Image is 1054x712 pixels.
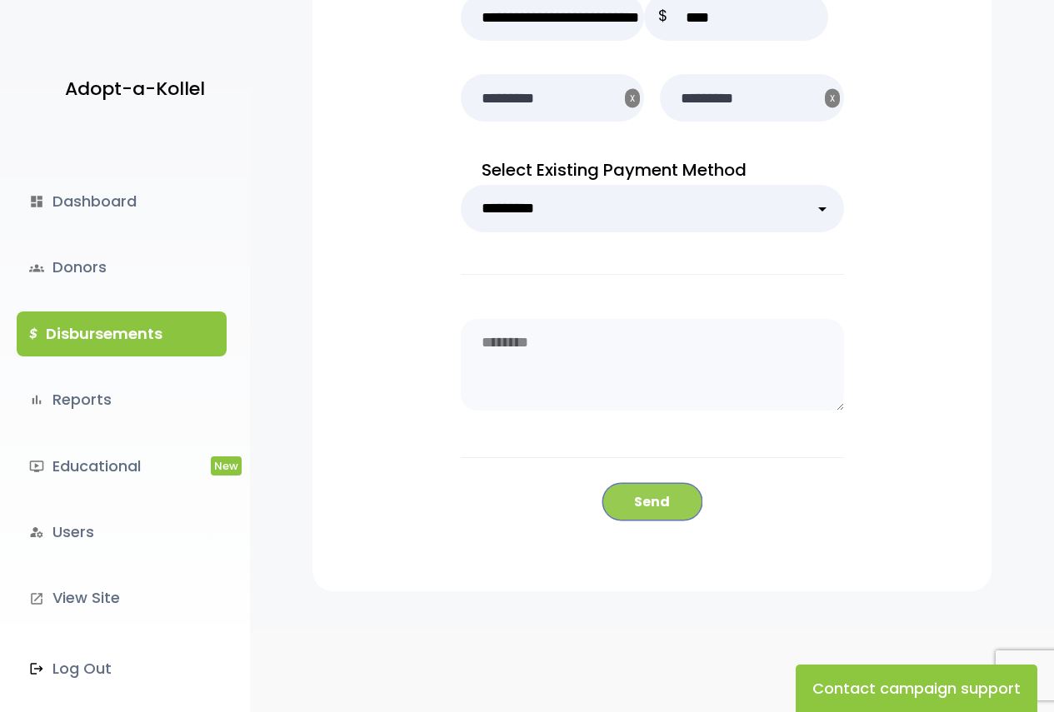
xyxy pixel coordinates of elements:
button: X [625,89,640,108]
i: $ [29,322,37,346]
i: launch [29,591,44,606]
a: $Disbursements [17,311,227,356]
i: ondemand_video [29,459,44,474]
button: X [825,89,840,108]
a: groupsDonors [17,245,227,290]
a: Adopt-a-Kollel [57,48,205,129]
span: groups [29,261,44,276]
a: dashboardDashboard [17,179,227,224]
button: Send [602,483,702,520]
a: Log Out [17,646,227,691]
a: manage_accountsUsers [17,510,227,555]
a: ondemand_videoEducationalNew [17,444,227,489]
p: Adopt-a-Kollel [65,72,205,106]
i: dashboard [29,194,44,209]
i: manage_accounts [29,525,44,540]
a: launchView Site [17,575,227,620]
i: bar_chart [29,392,44,407]
button: Contact campaign support [796,665,1037,712]
span: New [211,456,242,475]
p: Select Existing Payment Method [461,155,844,185]
a: bar_chartReports [17,377,227,422]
